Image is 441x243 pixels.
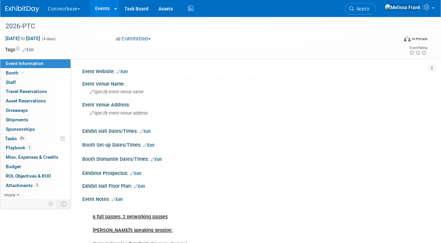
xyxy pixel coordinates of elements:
div: Event Website: [82,66,428,75]
img: Melissa Frank [385,4,421,11]
div: In-Person [412,36,428,41]
a: Edit [112,197,123,202]
div: Event Venue Address: [82,100,428,108]
a: Staff [0,78,70,87]
a: Giveaways [0,106,70,115]
span: Staff [6,80,16,85]
i: Booth reservation complete [22,71,25,74]
span: Search [354,6,370,11]
a: Edit [140,129,151,134]
a: Misc. Expenses & Credits [0,153,70,162]
span: ROI, Objectives & ROO [6,173,51,179]
span: Travel Reservations [6,89,47,94]
span: Tasks [5,136,26,141]
a: more [0,190,70,200]
span: [DATE] [DATE] [5,35,40,41]
a: Shipments [0,115,70,124]
a: Playbook1 [0,143,70,152]
a: Edit [130,171,141,176]
span: Specify event venue address [90,111,148,116]
div: Exhibit Hall Dates/Times: [82,126,428,135]
span: Budget [6,164,21,169]
a: Budget [0,162,70,171]
img: Format-Inperson.png [404,36,411,41]
a: Attachments3 [0,181,70,190]
span: Sponsorships [6,126,35,132]
span: more [4,192,15,198]
u: [PERSON_NAME]'s speaking session: [93,227,173,233]
span: (4 days) [41,37,56,41]
div: Event Notes: [82,194,428,203]
td: Personalize Event Tab Strip [45,200,57,208]
a: Edit [117,69,128,74]
span: Misc. Expenses & Credits [6,154,58,160]
a: Edit [151,157,162,162]
span: Event Information [6,61,43,66]
a: Sponsorships [0,125,70,134]
div: Exhibit Hall Floor Plan: [82,181,428,190]
a: Edit [134,184,145,189]
span: 3 [34,183,39,188]
span: Giveaways [6,108,28,113]
td: Tags [5,46,34,53]
span: Playbook [6,145,32,150]
span: Attachments [6,183,39,188]
a: Event Information [0,59,70,68]
a: Tasks0% [0,134,70,143]
a: Travel Reservations [0,87,70,96]
span: Booth [6,70,26,75]
span: Asset Reservations [6,98,46,103]
div: Booth Dismantle Dates/Times: [82,154,428,163]
a: Edit [23,48,34,52]
div: 2026-PTC [3,20,391,32]
a: ROI, Objectives & ROO [0,172,70,181]
span: Specify event venue name [90,89,144,94]
a: Edit [143,143,154,148]
button: Committed [113,35,153,42]
span: 0% [19,136,26,141]
span: 1 [27,145,32,150]
div: Event Venue Name: [82,79,428,87]
a: Asset Reservations [0,96,70,105]
span: to [20,36,26,41]
div: Booth Set-up Dates/Times: [82,140,428,149]
a: Booth [0,68,70,78]
img: ExhibitDay [5,6,39,12]
div: Event Format [365,35,428,45]
a: Search [345,3,376,15]
u: 6 full passes, 2 networking passes [93,214,168,220]
div: Event Rating [409,46,427,50]
td: Toggle Event Tabs [57,200,71,208]
span: Shipments [6,117,28,122]
div: Exhibitor Prospectus: [82,168,428,177]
